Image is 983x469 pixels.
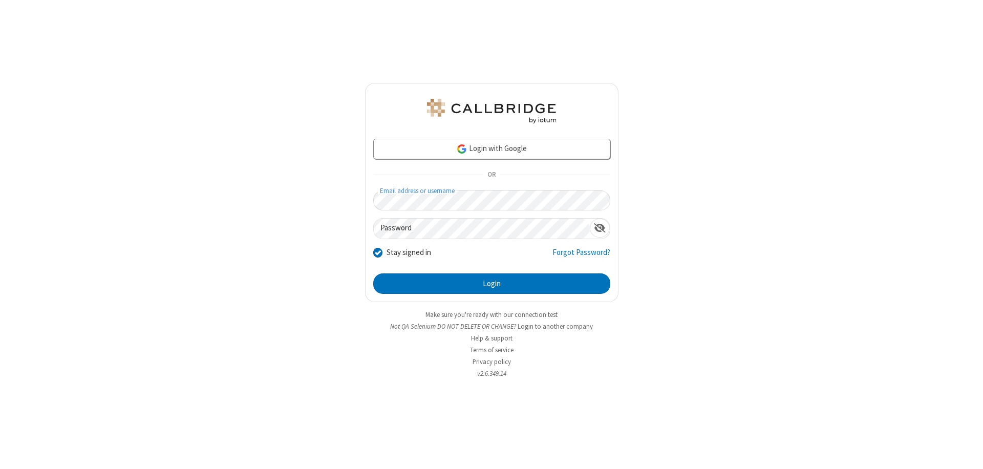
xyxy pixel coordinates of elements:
input: Email address or username [373,190,610,210]
iframe: Chat [957,442,975,462]
a: Privacy policy [473,357,511,366]
img: QA Selenium DO NOT DELETE OR CHANGE [425,99,558,123]
button: Login [373,273,610,294]
a: Make sure you're ready with our connection test [425,310,558,319]
a: Help & support [471,334,512,343]
a: Login with Google [373,139,610,159]
a: Forgot Password? [552,247,610,266]
img: google-icon.png [456,143,467,155]
input: Password [374,219,590,239]
button: Login to another company [518,322,593,331]
li: v2.6.349.14 [365,369,618,378]
a: Terms of service [470,346,514,354]
label: Stay signed in [387,247,431,259]
span: OR [483,168,500,182]
div: Show password [590,219,610,238]
li: Not QA Selenium DO NOT DELETE OR CHANGE? [365,322,618,331]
